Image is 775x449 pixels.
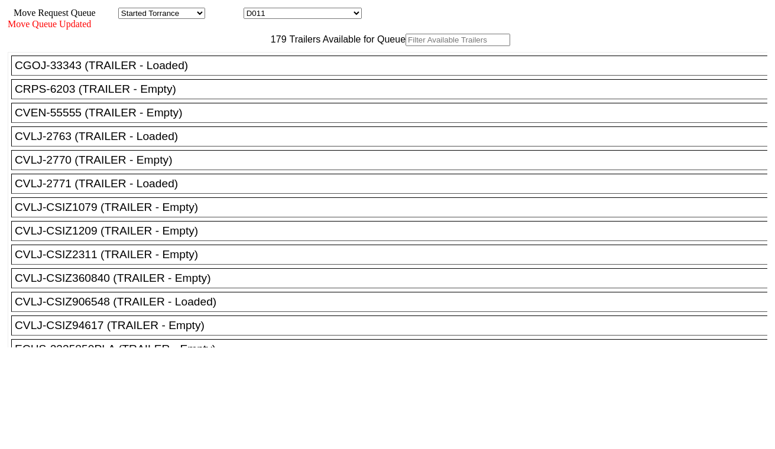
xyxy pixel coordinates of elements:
[15,154,774,167] div: CVLJ-2770 (TRAILER - Empty)
[15,224,774,237] div: CVLJ-CSIZ1209 (TRAILER - Empty)
[15,130,774,143] div: CVLJ-2763 (TRAILER - Loaded)
[207,8,241,18] span: Location
[265,34,287,44] span: 179
[15,201,774,214] div: CVLJ-CSIZ1079 (TRAILER - Empty)
[15,248,774,261] div: CVLJ-CSIZ2311 (TRAILER - Empty)
[15,59,774,72] div: CGOJ-33343 (TRAILER - Loaded)
[15,177,774,190] div: CVLJ-2771 (TRAILER - Loaded)
[15,343,774,356] div: ECHS-2335850PLA (TRAILER - Empty)
[15,319,774,332] div: CVLJ-CSIZ94617 (TRAILER - Empty)
[406,34,510,46] input: Filter Available Trailers
[15,272,774,285] div: CVLJ-CSIZ360840 (TRAILER - Empty)
[15,106,774,119] div: CVEN-55555 (TRAILER - Empty)
[8,8,96,18] span: Move Request Queue
[98,8,116,18] span: Area
[287,34,406,44] span: Trailers Available for Queue
[15,83,774,96] div: CRPS-6203 (TRAILER - Empty)
[15,295,774,308] div: CVLJ-CSIZ906548 (TRAILER - Loaded)
[8,19,91,29] span: Move Queue Updated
